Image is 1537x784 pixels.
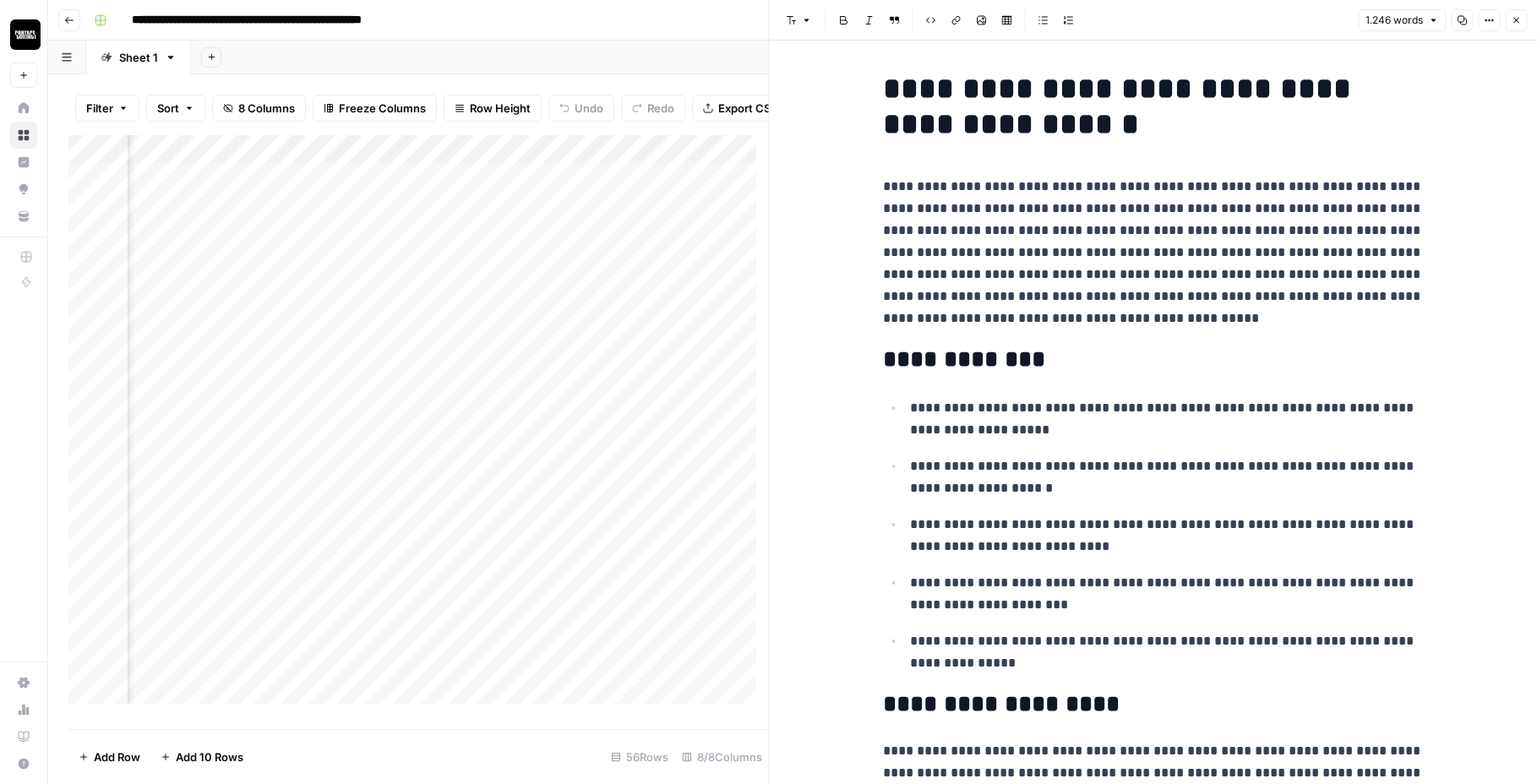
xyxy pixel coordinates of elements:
a: Browse [10,122,37,149]
button: Redo [621,95,685,122]
img: Contact Studios Logo [10,19,41,50]
button: Freeze Columns [313,95,437,122]
div: 56 Rows [604,743,675,770]
a: Settings [10,669,37,696]
span: Redo [647,100,674,117]
a: Your Data [10,203,37,230]
div: 8/8 Columns [675,743,769,770]
span: Export CSV [718,100,778,117]
span: 8 Columns [238,100,295,117]
span: Add 10 Rows [176,749,243,765]
button: Add Row [68,743,150,770]
button: Add 10 Rows [150,743,253,770]
a: Learning Hub [10,723,37,750]
a: Insights [10,149,37,176]
a: Opportunities [10,176,37,203]
span: Row Height [470,100,531,117]
button: Undo [548,95,614,122]
div: Sheet 1 [119,49,158,66]
button: Sort [146,95,205,122]
button: Help + Support [10,750,37,777]
button: Filter [75,95,139,122]
span: Filter [86,100,113,117]
a: Home [10,95,37,122]
span: Freeze Columns [339,100,426,117]
span: Add Row [94,749,140,765]
span: Undo [575,100,603,117]
span: Sort [157,100,179,117]
button: Workspace: Contact Studios [10,14,37,56]
button: Export CSV [692,95,789,122]
a: Usage [10,696,37,723]
span: 1.246 words [1365,13,1423,28]
button: 1.246 words [1358,9,1446,31]
button: Row Height [444,95,542,122]
a: Sheet 1 [86,41,191,74]
button: 8 Columns [212,95,306,122]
